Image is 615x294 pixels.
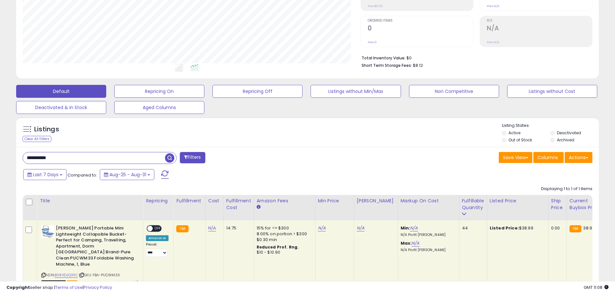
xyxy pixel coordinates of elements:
[318,198,351,204] div: Min Price
[55,284,83,290] a: Terms of Use
[487,4,499,8] small: Prev: N/A
[487,40,499,44] small: Prev: N/A
[114,101,204,114] button: Aged Columns
[146,198,171,204] div: Repricing
[401,248,454,252] p: N/A Profit [PERSON_NAME]
[23,136,51,142] div: Clear All Filters
[490,225,543,231] div: $38.99
[410,225,418,231] a: N/A
[362,55,405,61] b: Total Inventory Value:
[368,4,383,8] small: Prev: $0.00
[180,152,205,163] button: Filters
[551,225,562,231] div: 0.00
[362,54,588,61] li: $0
[100,169,154,180] button: Aug-25 - Aug-31
[6,285,112,291] div: seller snap | |
[398,195,459,220] th: The percentage added to the cost of goods (COGS) that forms the calculator for Min & Max prices.
[357,198,395,204] div: [PERSON_NAME]
[257,237,310,243] div: $0.30 min
[318,225,326,231] a: N/A
[114,85,204,98] button: Repricing On
[462,198,484,211] div: Fulfillable Quantity
[56,225,134,269] b: [PERSON_NAME] Portable Mini Lightweight Collapsible Bucket-Perfect for Camping, Travelling, Apart...
[208,198,221,204] div: Cost
[502,123,599,129] p: Listing States:
[153,226,163,231] span: OFF
[551,198,564,211] div: Ship Price
[401,240,412,246] b: Max:
[487,25,592,33] h2: N/A
[67,172,97,178] span: Compared to:
[257,250,310,255] div: $10 - $10.90
[357,225,364,231] a: N/A
[557,130,581,136] label: Deactivated
[33,171,58,178] span: Last 7 Days
[541,186,592,192] div: Displaying 1 to 1 of 1 items
[368,19,473,23] span: Ordered Items
[257,198,313,204] div: Amazon Fees
[257,225,310,231] div: 15% for <= $300
[208,225,216,231] a: N/A
[226,198,251,211] div: Fulfillment Cost
[84,284,112,290] a: Privacy Policy
[487,19,592,23] span: ROI
[507,85,597,98] button: Listings without Cost
[226,225,249,231] div: 14.75
[583,225,595,231] span: 38.99
[490,198,546,204] div: Listed Price
[40,198,140,204] div: Title
[413,62,423,68] span: $8.12
[362,63,412,68] b: Short Term Storage Fees:
[109,171,146,178] span: Aug-25 - Aug-31
[401,225,410,231] b: Min:
[401,198,456,204] div: Markup on Cost
[368,40,377,44] small: Prev: 0
[6,284,30,290] strong: Copyright
[257,244,299,250] b: Reduced Prof. Rng.
[16,101,106,114] button: Deactivated & In Stock
[508,137,532,143] label: Out of Stock
[565,152,592,163] button: Actions
[146,242,169,257] div: Preset:
[508,130,520,136] label: Active
[499,152,532,163] button: Save View
[569,198,603,211] div: Current Buybox Price
[257,204,261,210] small: Amazon Fees.
[23,169,67,180] button: Last 7 Days
[212,85,302,98] button: Repricing Off
[176,198,202,204] div: Fulfillment
[584,284,609,290] span: 2025-09-8 11:08 GMT
[538,154,558,161] span: Columns
[16,85,106,98] button: Default
[41,225,54,238] img: 416hyqbhiEL._SL40_.jpg
[412,240,419,247] a: N/A
[368,25,473,33] h2: 0
[533,152,564,163] button: Columns
[176,225,188,232] small: FBA
[401,233,454,237] p: N/A Profit [PERSON_NAME]
[34,125,59,134] h5: Listings
[55,272,78,278] a: B08XDJQ3XC
[569,225,581,232] small: FBA
[79,272,120,278] span: | SKU: FBA-PUCWM33
[490,225,519,231] b: Listed Price:
[409,85,499,98] button: Non Competitive
[557,137,574,143] label: Archived
[462,225,482,231] div: 44
[146,235,169,241] div: Amazon AI
[257,231,310,237] div: 8.00% on portion > $300
[311,85,401,98] button: Listings without Min/Max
